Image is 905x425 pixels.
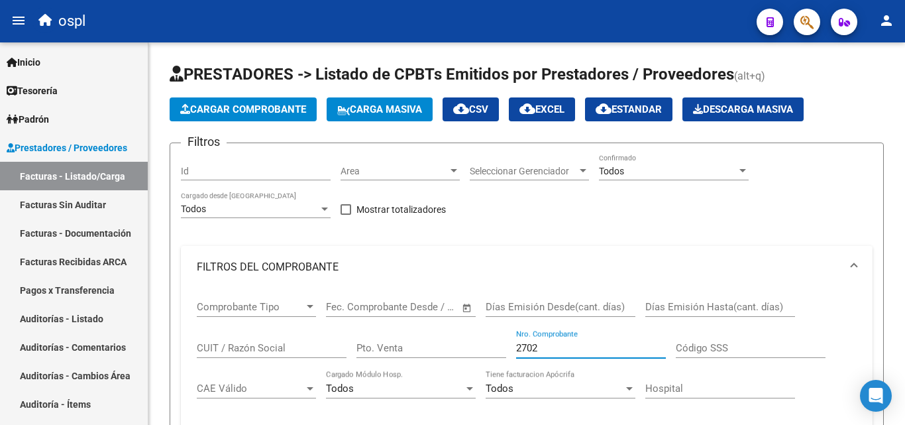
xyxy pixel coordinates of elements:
span: Padrón [7,112,49,127]
span: Seleccionar Gerenciador [470,166,577,177]
span: Cargar Comprobante [180,103,306,115]
span: Todos [599,166,624,176]
span: Mostrar totalizadores [356,202,446,217]
mat-panel-title: FILTROS DEL COMPROBANTE [197,260,841,274]
span: Inicio [7,55,40,70]
mat-icon: person [878,13,894,29]
span: Estandar [596,103,662,115]
button: Cargar Comprobante [170,97,317,121]
mat-icon: cloud_download [519,101,535,117]
span: Todos [326,383,354,395]
span: Descarga Masiva [693,103,793,115]
div: Open Intercom Messenger [860,380,892,412]
span: EXCEL [519,103,564,115]
input: Fecha inicio [326,301,380,313]
button: CSV [443,97,499,121]
span: (alt+q) [734,70,765,82]
span: CAE Válido [197,383,304,395]
span: CSV [453,103,488,115]
span: Carga Masiva [337,103,422,115]
mat-icon: cloud_download [596,101,612,117]
input: Fecha fin [392,301,456,313]
app-download-masive: Descarga masiva de comprobantes (adjuntos) [682,97,804,121]
span: PRESTADORES -> Listado de CPBTs Emitidos por Prestadores / Proveedores [170,65,734,84]
h3: Filtros [181,133,227,151]
button: Carga Masiva [327,97,433,121]
span: Todos [181,204,206,214]
button: Estandar [585,97,672,121]
button: Open calendar [460,300,475,316]
span: Comprobante Tipo [197,301,304,313]
mat-icon: menu [11,13,27,29]
span: Tesorería [7,84,58,98]
button: EXCEL [509,97,575,121]
span: ospl [58,7,85,36]
span: Todos [486,383,513,395]
span: Area [341,166,448,177]
mat-icon: cloud_download [453,101,469,117]
span: Prestadores / Proveedores [7,141,127,155]
button: Descarga Masiva [682,97,804,121]
mat-expansion-panel-header: FILTROS DEL COMPROBANTE [181,246,873,288]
